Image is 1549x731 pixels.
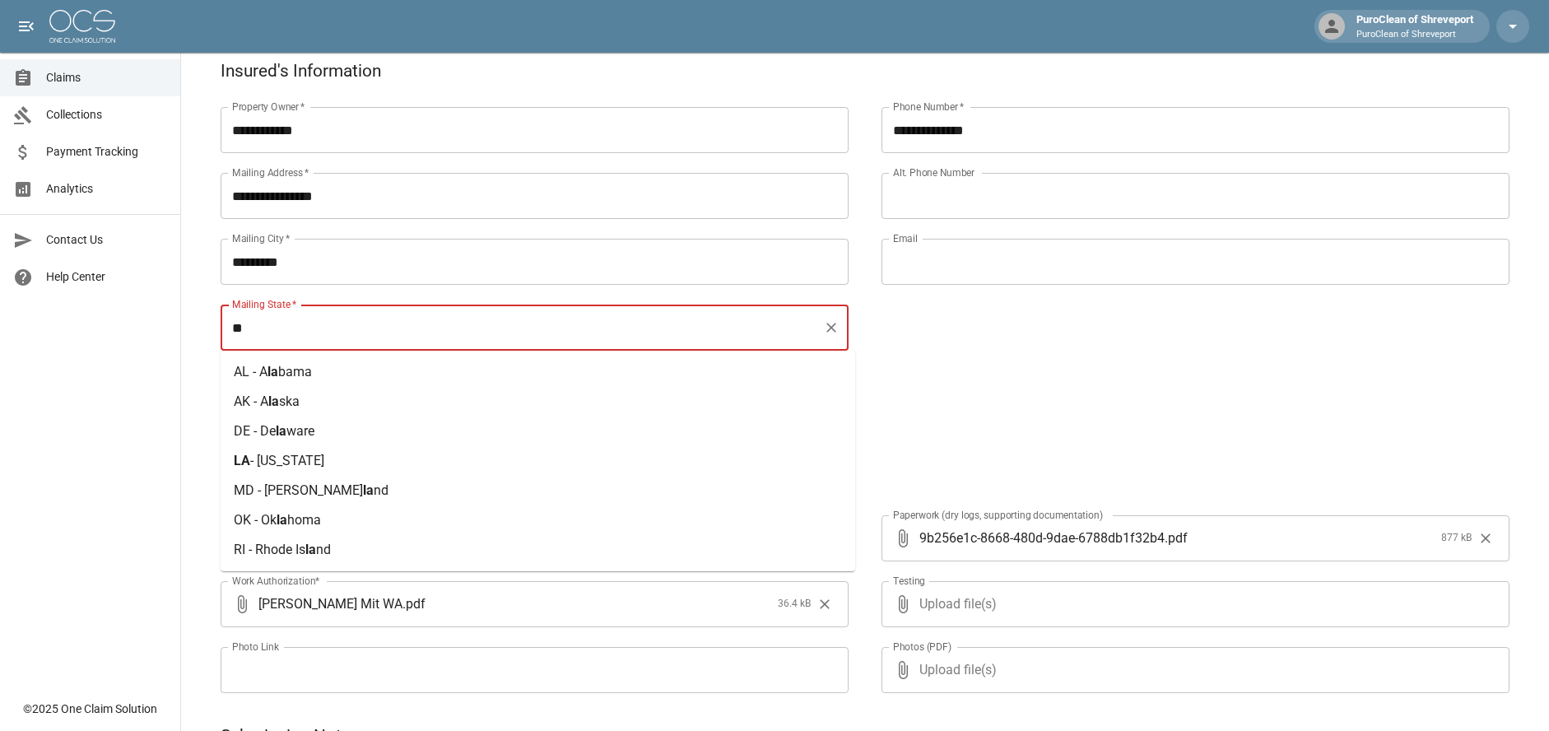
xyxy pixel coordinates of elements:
[893,100,964,114] label: Phone Number
[278,364,312,379] span: bama
[46,69,167,86] span: Claims
[286,423,314,439] span: ware
[234,482,363,498] span: MD - [PERSON_NAME]
[277,512,287,528] span: la
[1165,528,1188,547] span: . pdf
[234,512,277,528] span: OK - Ok
[893,231,918,245] label: Email
[46,268,167,286] span: Help Center
[893,574,925,588] label: Testing
[893,640,951,654] label: Photos (PDF)
[1473,526,1498,551] button: Clear
[46,180,167,198] span: Analytics
[23,701,157,717] div: © 2025 One Claim Solution
[919,581,1465,627] span: Upload file(s)
[232,231,291,245] label: Mailing City
[232,640,279,654] label: Photo Link
[778,596,811,612] span: 36.4 kB
[232,297,296,311] label: Mailing State
[1350,12,1480,41] div: PuroClean of Shreveport
[305,542,316,557] span: la
[287,512,321,528] span: homa
[49,10,115,43] img: ocs-logo-white-transparent.png
[258,594,402,613] span: [PERSON_NAME] Mit WA
[276,423,286,439] span: la
[232,574,320,588] label: Work Authorization*
[46,106,167,123] span: Collections
[268,393,279,409] span: la
[1441,530,1472,547] span: 877 kB
[250,453,324,468] span: - [US_STATE]
[46,231,167,249] span: Contact Us
[893,508,1103,522] label: Paperwork (dry logs, supporting documentation)
[234,453,250,468] span: LA
[234,542,305,557] span: RI - Rhode Is
[234,364,267,379] span: AL - A
[919,528,1165,547] span: 9b256e1c-8668-480d-9dae-6788db1f32b4
[812,592,837,617] button: Clear
[234,423,276,439] span: DE - De
[893,165,975,179] label: Alt. Phone Number
[1356,28,1473,42] p: PuroClean of Shreveport
[820,316,843,339] button: Clear
[374,482,388,498] span: nd
[232,165,309,179] label: Mailing Address
[279,393,300,409] span: ska
[919,647,1465,693] span: Upload file(s)
[316,542,331,557] span: nd
[232,100,305,114] label: Property Owner
[363,482,374,498] span: la
[402,594,426,613] span: . pdf
[267,364,278,379] span: la
[10,10,43,43] button: open drawer
[234,393,268,409] span: AK - A
[46,143,167,161] span: Payment Tracking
